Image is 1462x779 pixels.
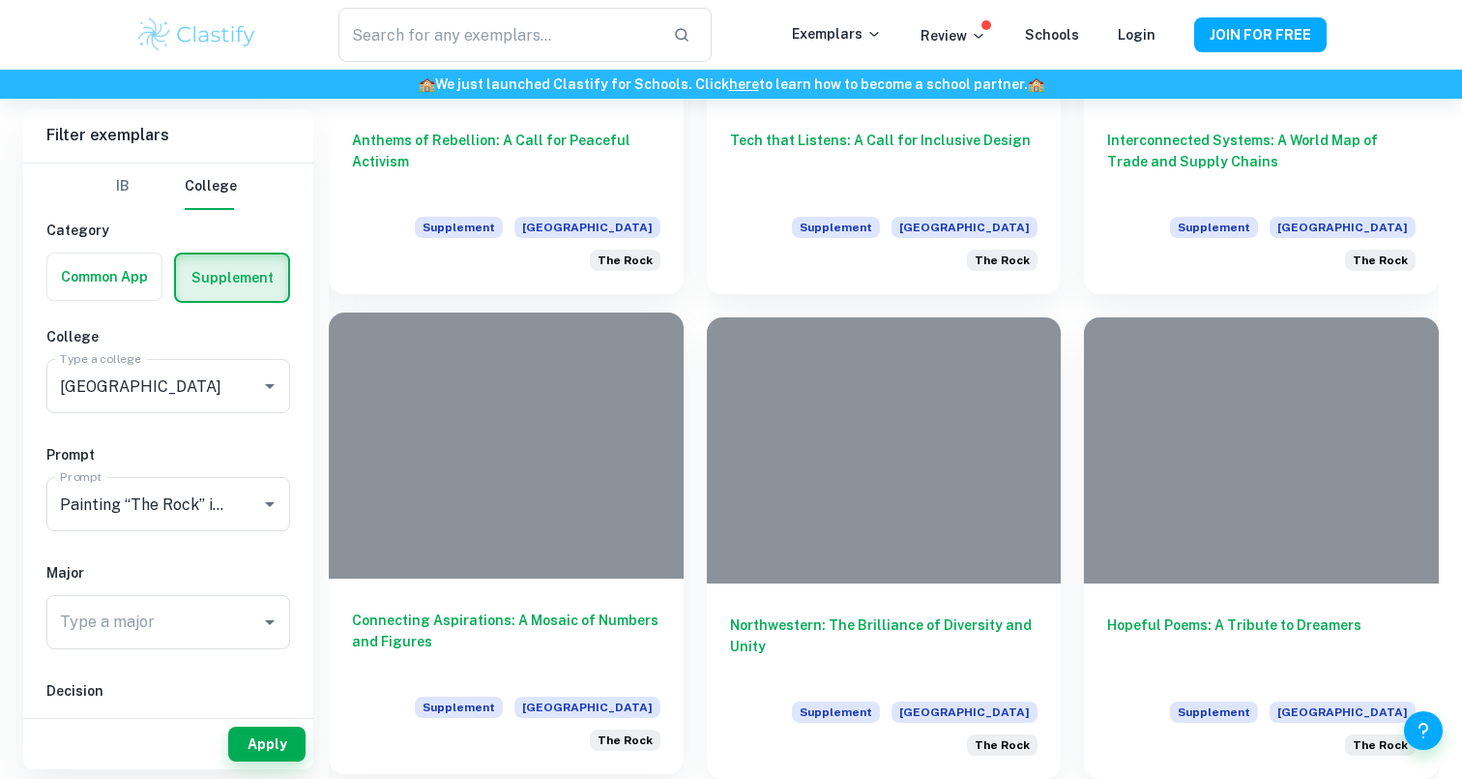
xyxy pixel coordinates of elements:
[46,326,290,347] h6: College
[967,250,1038,271] div: Painting “The Rock” is a tradition at Northwestern that invites all forms of expression—students ...
[415,217,503,238] span: Supplement
[256,373,283,400] button: Open
[1170,702,1258,723] span: Supplement
[514,697,660,718] span: [GEOGRAPHIC_DATA]
[46,220,290,241] h6: Category
[46,562,290,584] h6: Major
[23,108,313,163] h6: Filter exemplars
[352,130,660,194] h6: Anthems of Rebellion: A Call for Peaceful Activism
[135,15,258,54] img: Clastify logo
[1025,27,1079,43] a: Schools
[415,697,503,718] span: Supplement
[892,217,1038,238] span: [GEOGRAPHIC_DATA]
[1270,702,1416,723] span: [GEOGRAPHIC_DATA]
[256,609,283,636] button: Open
[185,164,237,210] button: College
[1345,734,1416,756] div: Painting “The Rock” is a tradition at Northwestern that invites all forms of expression—students ...
[707,317,1062,779] a: Northwestern: The Brilliance of Diversity and UnitySupplement[GEOGRAPHIC_DATA]Painting “The Rock”...
[892,702,1038,723] span: [GEOGRAPHIC_DATA]
[1194,17,1327,52] button: JOIN FOR FREE
[598,252,653,269] span: The Rock
[256,491,283,518] button: Open
[1345,250,1416,271] div: Painting “The Rock” is a tradition at Northwestern that invites all forms of expression—students ...
[352,610,660,674] h6: Connecting Aspirations: A Mosaic of Numbers and Figures
[338,8,658,62] input: Search for any exemplars...
[46,444,290,465] h6: Prompt
[47,254,161,300] button: Common App
[1170,217,1258,238] span: Supplement
[1107,130,1416,194] h6: Interconnected Systems: A World Map of Trade and Supply Chains
[975,252,1030,269] span: The Rock
[419,76,435,92] span: 🏫
[100,164,237,210] div: Filter type choice
[730,130,1038,194] h6: Tech that Listens: A Call for Inclusive Design
[228,727,306,762] button: Apply
[1084,317,1439,779] a: Hopeful Poems: A Tribute to DreamersSupplement[GEOGRAPHIC_DATA]Painting “The Rock” is a tradition...
[598,732,653,749] span: The Rock
[792,217,880,238] span: Supplement
[60,350,140,367] label: Type a college
[1270,217,1416,238] span: [GEOGRAPHIC_DATA]
[1118,27,1155,43] a: Login
[100,164,146,210] button: IB
[1353,736,1408,754] span: The Rock
[590,730,660,751] div: Painting “The Rock” is a tradition at Northwestern that invites all forms of expression—students ...
[329,317,684,779] a: Connecting Aspirations: A Mosaic of Numbers and FiguresSupplement[GEOGRAPHIC_DATA]Painting “The R...
[46,680,290,702] h6: Decision
[792,23,882,45] p: Exemplars
[1107,614,1416,678] h6: Hopeful Poems: A Tribute to Dreamers
[730,614,1038,678] h6: Northwestern: The Brilliance of Diversity and Unity
[176,255,288,301] button: Supplement
[792,702,880,723] span: Supplement
[590,250,660,271] div: Painting “The Rock” is a tradition at Northwestern that invites all forms of expression—students ...
[1028,76,1044,92] span: 🏫
[967,734,1038,756] div: Painting “The Rock” is a tradition at Northwestern that invites all forms of expression—students ...
[729,76,759,92] a: here
[1404,711,1443,750] button: Help and Feedback
[921,25,986,46] p: Review
[4,74,1458,95] h6: We just launched Clastify for Schools. Click to learn how to become a school partner.
[975,736,1030,754] span: The Rock
[60,468,102,485] label: Prompt
[1353,252,1408,269] span: The Rock
[514,217,660,238] span: [GEOGRAPHIC_DATA]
